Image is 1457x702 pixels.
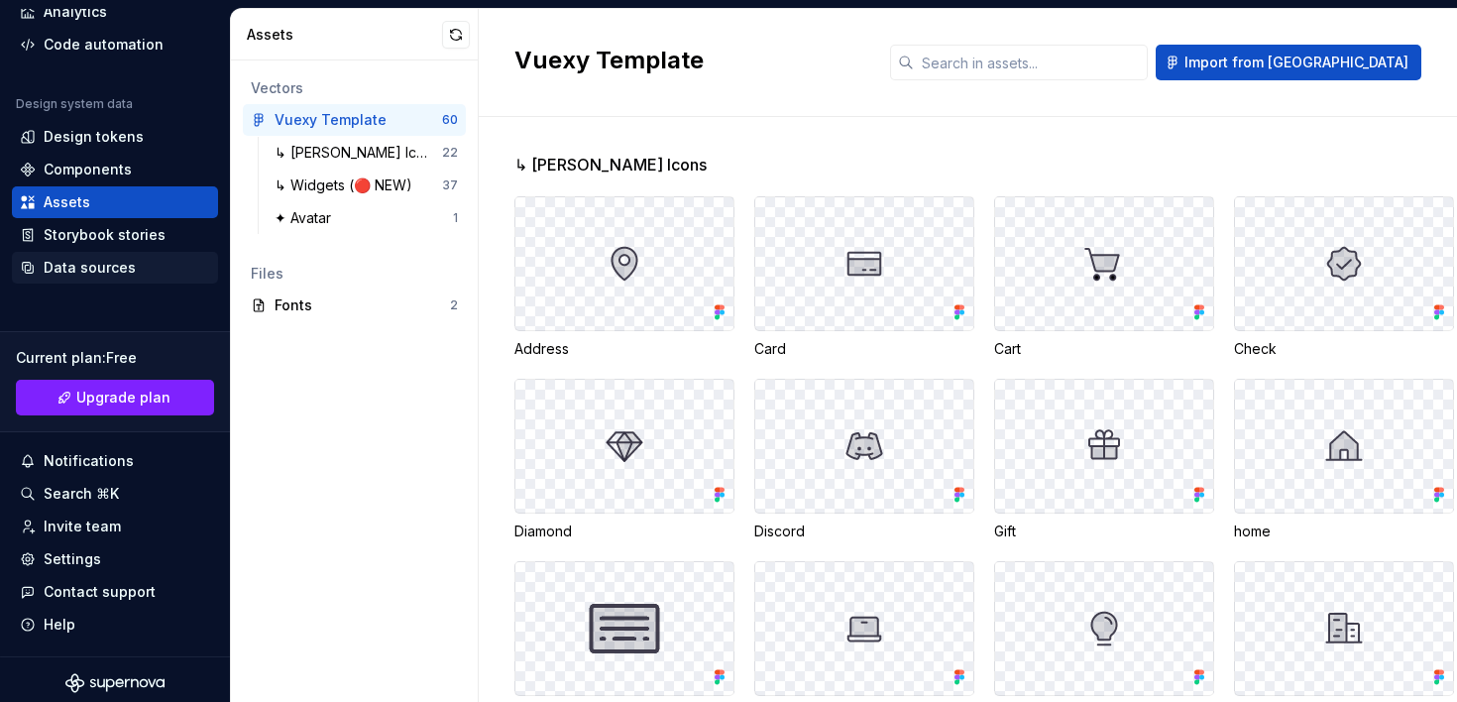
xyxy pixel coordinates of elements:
[44,225,166,245] div: Storybook stories
[754,522,974,541] div: Discord
[76,388,170,408] span: Upgrade plan
[275,295,450,315] div: Fonts
[514,153,707,176] span: ↳ [PERSON_NAME] Icons
[442,112,458,128] div: 60
[1184,53,1408,72] span: Import from [GEOGRAPHIC_DATA]
[453,210,458,226] div: 1
[44,484,119,504] div: Search ⌘K
[12,609,218,641] button: Help
[1156,45,1421,80] button: Import from [GEOGRAPHIC_DATA]
[12,252,218,284] a: Data sources
[12,219,218,251] a: Storybook stories
[44,258,136,278] div: Data sources
[44,192,90,212] div: Assets
[44,549,101,569] div: Settings
[44,517,121,536] div: Invite team
[44,160,132,179] div: Components
[514,522,734,541] div: Diamond
[267,137,466,169] a: ↳ [PERSON_NAME] Icons22
[12,186,218,218] a: Assets
[44,35,164,55] div: Code automation
[243,104,466,136] a: Vuexy Template60
[44,615,75,635] div: Help
[442,177,458,193] div: 37
[1234,522,1454,541] div: home
[442,145,458,161] div: 22
[44,582,156,602] div: Contact support
[914,45,1148,80] input: Search in assets...
[754,339,974,359] div: Card
[12,511,218,542] a: Invite team
[275,110,387,130] div: Vuexy Template
[16,348,214,368] div: Current plan : Free
[450,297,458,313] div: 2
[251,78,458,98] div: Vectors
[44,451,134,471] div: Notifications
[12,445,218,477] button: Notifications
[16,380,214,415] a: Upgrade plan
[12,576,218,608] button: Contact support
[514,45,866,76] h2: Vuexy Template
[12,543,218,575] a: Settings
[243,290,466,321] a: Fonts2
[12,121,218,153] a: Design tokens
[275,208,339,228] div: ✦ Avatar
[267,202,466,234] a: ✦ Avatar1
[514,339,734,359] div: Address
[16,96,133,112] div: Design system data
[44,2,107,22] div: Analytics
[275,143,442,163] div: ↳ [PERSON_NAME] Icons
[65,673,165,693] svg: Supernova Logo
[275,175,420,195] div: ↳ Widgets (🔴 NEW)
[1234,339,1454,359] div: Check
[994,522,1214,541] div: Gift
[12,478,218,510] button: Search ⌘K
[994,339,1214,359] div: Cart
[44,127,144,147] div: Design tokens
[251,264,458,284] div: Files
[267,170,466,201] a: ↳ Widgets (🔴 NEW)37
[12,154,218,185] a: Components
[12,29,218,60] a: Code automation
[247,25,442,45] div: Assets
